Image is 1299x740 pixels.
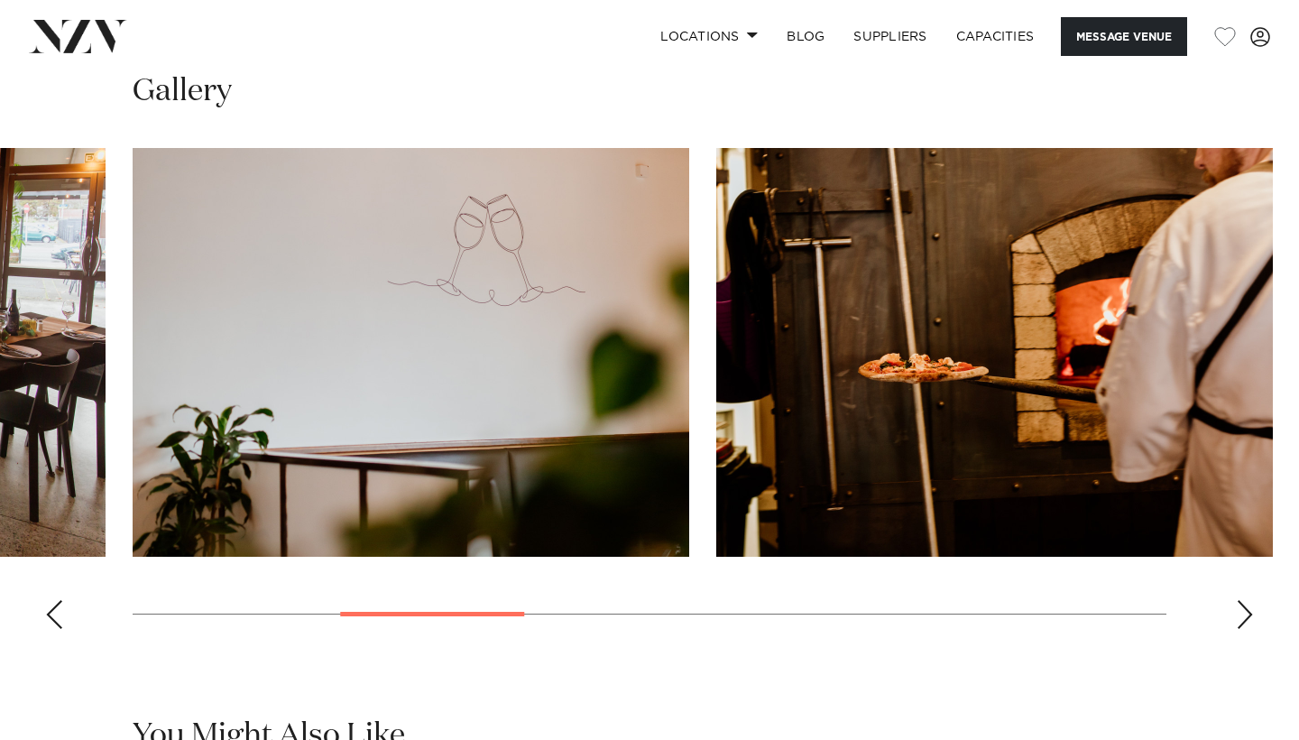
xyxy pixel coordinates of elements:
h2: Gallery [133,71,232,112]
a: SUPPLIERS [839,17,941,56]
img: nzv-logo.png [29,20,127,52]
a: BLOG [772,17,839,56]
button: Message Venue [1061,17,1187,56]
swiper-slide: 3 / 10 [133,148,689,557]
swiper-slide: 4 / 10 [716,148,1273,557]
a: Capacities [942,17,1049,56]
a: Locations [646,17,772,56]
